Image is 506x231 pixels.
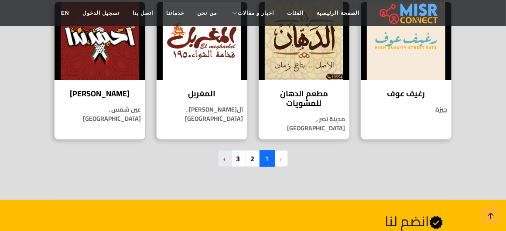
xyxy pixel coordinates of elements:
[191,5,223,21] a: من نحن
[223,5,281,21] a: اخبار و مقالات
[151,1,253,139] a: المغربل المغربل ال[PERSON_NAME] , [GEOGRAPHIC_DATA]
[238,9,274,17] span: اخبار و مقالات
[429,216,443,230] svg: Verified account
[218,150,232,167] a: pagination.next
[310,5,366,21] a: الصفحة الرئيسية
[163,89,241,99] h4: المغربل
[231,150,246,167] a: 3
[55,105,145,123] p: عين شمس , [GEOGRAPHIC_DATA]
[61,89,139,99] h4: [PERSON_NAME]
[274,150,288,167] li: pagination.previous
[157,2,247,80] img: المغربل
[126,5,160,21] a: اتصل بنا
[193,213,443,230] h2: انضم لنا
[259,2,349,80] img: مطعم الدهان للمشويات
[355,1,457,139] a: رغيف عوف رغيف عوف جيزة
[160,5,191,21] a: خدماتنا
[245,150,260,167] a: 2
[49,1,151,139] a: حاتي أحمد ندى [PERSON_NAME] عين شمس , [GEOGRAPHIC_DATA]
[76,5,126,21] a: تسجيل الدخول
[361,2,451,80] img: رغيف عوف
[367,89,445,99] h4: رغيف عوف
[259,115,349,133] p: مدينة نصر , [GEOGRAPHIC_DATA]
[260,150,275,167] span: 1
[55,2,145,80] img: حاتي أحمد ندى
[157,105,247,123] p: ال[PERSON_NAME] , [GEOGRAPHIC_DATA]
[55,5,76,21] a: EN
[253,1,355,139] a: مطعم الدهان للمشويات مطعم الدهان للمشويات مدينة نصر , [GEOGRAPHIC_DATA]
[280,5,310,21] a: الفئات
[265,89,343,108] h4: مطعم الدهان للمشويات
[379,2,438,24] img: main.misr_connect
[361,105,451,114] p: جيزة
